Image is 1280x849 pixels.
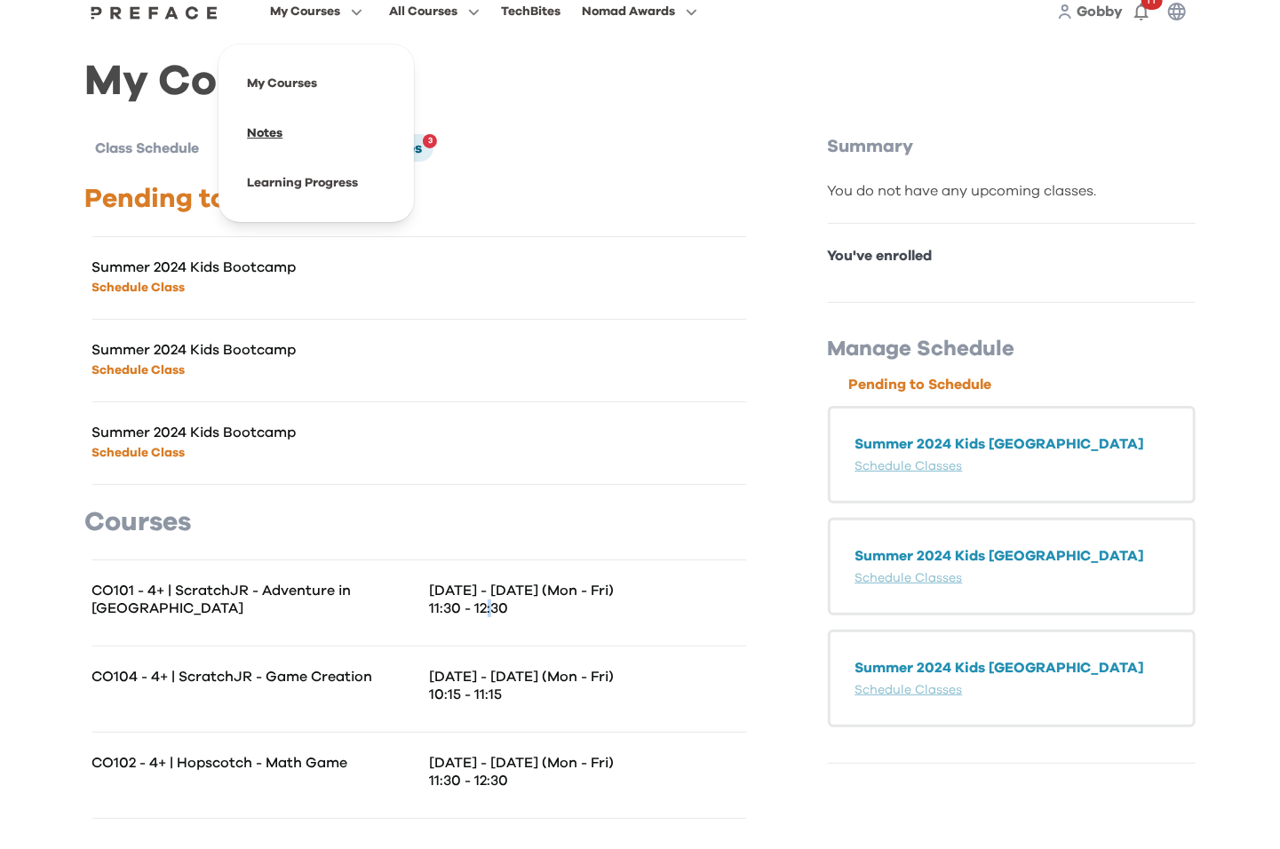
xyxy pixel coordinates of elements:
a: Schedule Class [92,447,186,459]
p: Summer 2024 Kids Bootcamp [92,424,419,441]
a: Schedule Classes [855,684,963,696]
span: 3 [428,131,433,152]
div: TechBites [501,1,560,22]
span: My Courses [270,1,340,22]
a: Notes [247,127,282,139]
img: Preface Logo [86,5,223,20]
p: Pending to Schedule [85,183,753,215]
p: Summer 2024 Kids Bootcamp [92,341,419,359]
p: Summer 2024 Kids [GEOGRAPHIC_DATA] [855,657,1168,678]
span: Class Schedule [96,141,200,155]
p: CO102 - 4+ | Hopscotch - Math Game [92,754,419,772]
a: Preface Logo [86,4,223,19]
p: Manage Schedule [828,335,1196,363]
a: Learning Progress [247,177,358,189]
div: You do not have any upcoming classes. [828,180,1196,202]
p: Courses [85,506,753,538]
a: Schedule Classes [855,460,963,472]
p: [DATE] - [DATE] (Mon - Fri) [430,754,746,772]
p: Summary [828,134,1196,159]
p: [DATE] - [DATE] (Mon - Fri) [430,582,746,599]
span: All Courses [389,1,457,22]
p: Summer 2024 Kids [GEOGRAPHIC_DATA] [855,545,1168,567]
h1: My Courses [85,72,1196,91]
p: Summer 2024 Kids Bootcamp [92,258,419,276]
p: 11:30 - 12:30 [430,772,746,789]
a: Schedule Classes [855,572,963,584]
p: [DATE] - [DATE] (Mon - Fri) [430,668,746,686]
p: CO104 - 4+ | ScratchJR - Game Creation [92,668,419,686]
p: Summer 2024 Kids [GEOGRAPHIC_DATA] [855,433,1168,455]
p: 11:30 - 12:30 [430,599,746,617]
a: Gobby [1077,1,1124,22]
a: My Courses [247,77,317,90]
a: Schedule Class [92,364,186,377]
p: CO101 - 4+ | ScratchJR - Adventure in [GEOGRAPHIC_DATA] [92,582,419,617]
a: Schedule Class [92,282,186,294]
p: Pending to Schedule [849,374,1196,395]
p: 10:15 - 11:15 [430,686,746,703]
span: Nomad Awards [582,1,675,22]
p: You've enrolled [828,245,1196,266]
span: Gobby [1077,4,1124,19]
